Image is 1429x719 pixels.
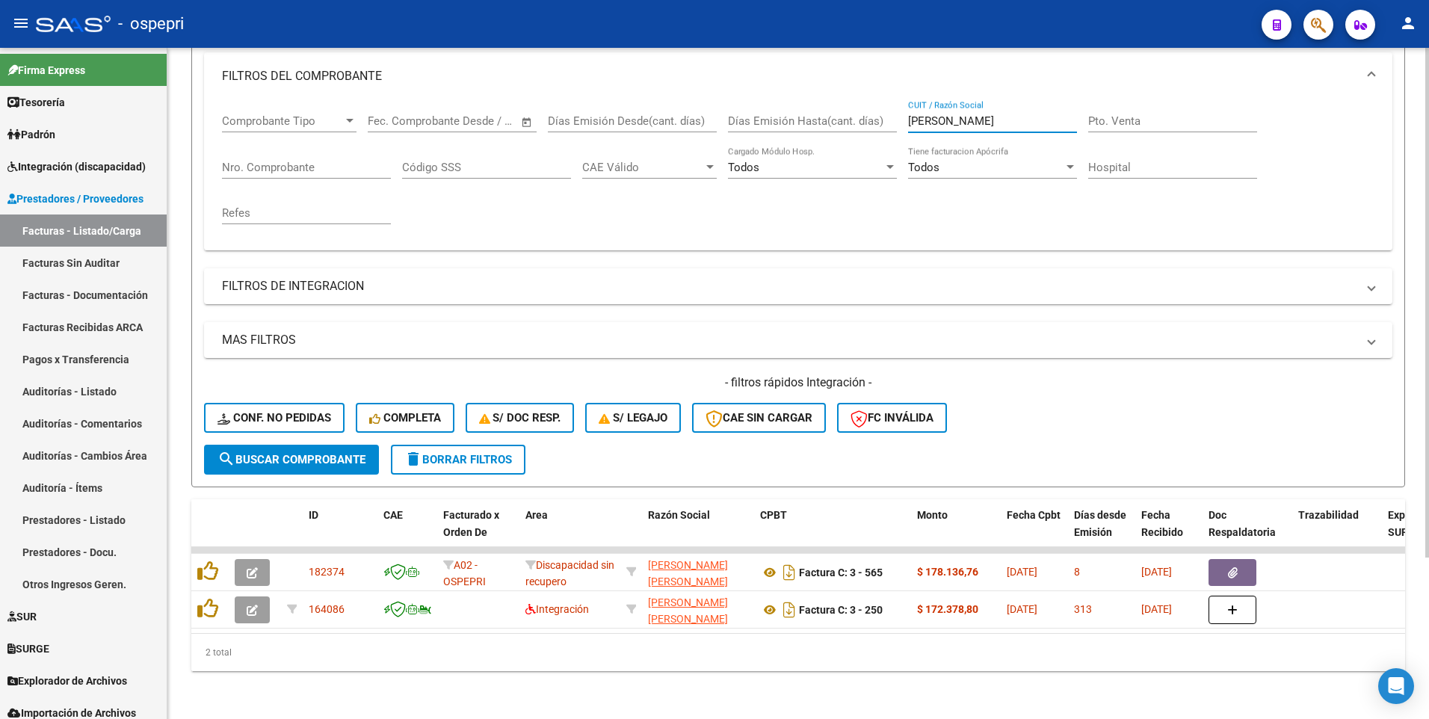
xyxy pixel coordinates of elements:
[1007,566,1037,578] span: [DATE]
[222,278,1357,294] mat-panel-title: FILTROS DE INTEGRACION
[217,450,235,468] mat-icon: search
[479,411,561,425] span: S/ Doc Resp.
[648,594,748,626] div: 27277496424
[443,509,499,538] span: Facturado x Orden De
[1074,509,1126,538] span: Días desde Emisión
[204,100,1392,250] div: FILTROS DEL COMPROBANTE
[377,499,437,565] datatable-header-cell: CAE
[648,557,748,588] div: 27277496424
[908,161,939,174] span: Todos
[391,445,525,475] button: Borrar Filtros
[917,566,978,578] strong: $ 178.136,76
[204,374,1392,391] h4: - filtros rápidos Integración -
[642,499,754,565] datatable-header-cell: Razón Social
[760,509,787,521] span: CPBT
[204,322,1392,358] mat-expansion-panel-header: MAS FILTROS
[12,14,30,32] mat-icon: menu
[692,403,826,433] button: CAE SIN CARGAR
[217,453,365,466] span: Buscar Comprobante
[222,114,343,128] span: Comprobante Tipo
[1209,509,1276,538] span: Doc Respaldatoria
[1141,509,1183,538] span: Fecha Recibido
[1298,509,1359,521] span: Trazabilidad
[525,509,548,521] span: Area
[309,509,318,521] span: ID
[519,499,620,565] datatable-header-cell: Area
[309,566,345,578] span: 182374
[519,114,536,131] button: Open calendar
[204,52,1392,100] mat-expansion-panel-header: FILTROS DEL COMPROBANTE
[585,403,681,433] button: S/ legajo
[1292,499,1382,565] datatable-header-cell: Trazabilidad
[917,603,978,615] strong: $ 172.378,80
[799,567,883,578] strong: Factura C: 3 - 565
[648,559,728,588] span: [PERSON_NAME] [PERSON_NAME]
[7,673,127,689] span: Explorador de Archivos
[525,559,614,588] span: Discapacidad sin recupero
[837,403,947,433] button: FC Inválida
[7,191,143,207] span: Prestadores / Proveedores
[191,634,1405,671] div: 2 total
[1007,509,1061,521] span: Fecha Cpbt
[1007,603,1037,615] span: [DATE]
[728,161,759,174] span: Todos
[7,126,55,143] span: Padrón
[851,411,933,425] span: FC Inválida
[7,641,49,657] span: SURGE
[582,161,703,174] span: CAE Válido
[204,268,1392,304] mat-expansion-panel-header: FILTROS DE INTEGRACION
[7,62,85,78] span: Firma Express
[599,411,667,425] span: S/ legajo
[1068,499,1135,565] datatable-header-cell: Días desde Emisión
[217,411,331,425] span: Conf. no pedidas
[1141,603,1172,615] span: [DATE]
[525,603,589,615] span: Integración
[780,598,799,622] i: Descargar documento
[204,403,345,433] button: Conf. no pedidas
[7,94,65,111] span: Tesorería
[404,450,422,468] mat-icon: delete
[430,114,502,128] input: End date
[356,403,454,433] button: Completa
[437,499,519,565] datatable-header-cell: Facturado x Orden De
[1399,14,1417,32] mat-icon: person
[309,603,345,615] span: 164086
[799,604,883,616] strong: Factura C: 3 - 250
[1074,566,1080,578] span: 8
[754,499,911,565] datatable-header-cell: CPBT
[780,561,799,584] i: Descargar documento
[204,445,379,475] button: Buscar Comprobante
[404,453,512,466] span: Borrar Filtros
[1001,499,1068,565] datatable-header-cell: Fecha Cpbt
[706,411,812,425] span: CAE SIN CARGAR
[443,559,486,588] span: A02 - OSPEPRI
[222,68,1357,84] mat-panel-title: FILTROS DEL COMPROBANTE
[1135,499,1203,565] datatable-header-cell: Fecha Recibido
[383,509,403,521] span: CAE
[118,7,184,40] span: - ospepri
[1378,668,1414,704] div: Open Intercom Messenger
[648,509,710,521] span: Razón Social
[369,411,441,425] span: Completa
[1074,603,1092,615] span: 313
[917,509,948,521] span: Monto
[466,403,575,433] button: S/ Doc Resp.
[7,158,146,175] span: Integración (discapacidad)
[1141,566,1172,578] span: [DATE]
[911,499,1001,565] datatable-header-cell: Monto
[303,499,377,565] datatable-header-cell: ID
[1203,499,1292,565] datatable-header-cell: Doc Respaldatoria
[368,114,416,128] input: Start date
[222,332,1357,348] mat-panel-title: MAS FILTROS
[7,608,37,625] span: SUR
[648,596,728,626] span: [PERSON_NAME] [PERSON_NAME]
